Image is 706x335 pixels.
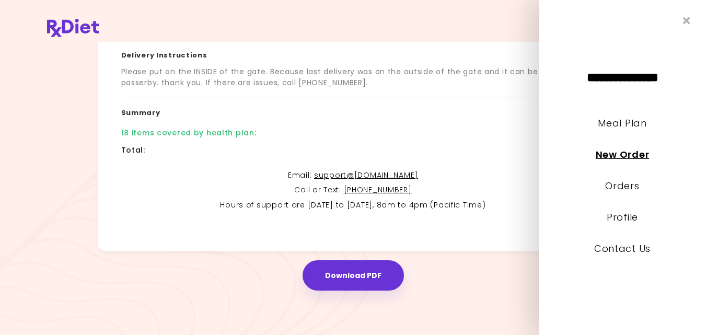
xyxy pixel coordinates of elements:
[121,169,585,182] p: Email :
[121,184,585,197] p: Call or Text :
[121,128,257,138] div: 18 items covered by health plan :
[607,211,638,224] a: Profile
[121,97,585,124] h3: Summary
[121,66,585,88] div: Please put on the INSIDE of the gate. Because last delivery was on the outside of the gate and it...
[121,199,585,212] p: Hours of support are [DATE] to [DATE], 8am to 4pm (Pacific Time)
[303,260,404,291] button: Download PDF
[605,179,639,192] a: Orders
[344,184,412,195] a: [PHONE_NUMBER]
[121,40,585,67] h3: Delivery Instructions
[598,117,646,130] a: Meal Plan
[683,16,690,26] i: Close
[47,19,99,37] img: RxDiet
[596,148,649,161] a: New Order
[594,242,651,255] a: Contact Us
[314,170,418,180] a: support@[DOMAIN_NAME]
[121,145,145,156] div: Total :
